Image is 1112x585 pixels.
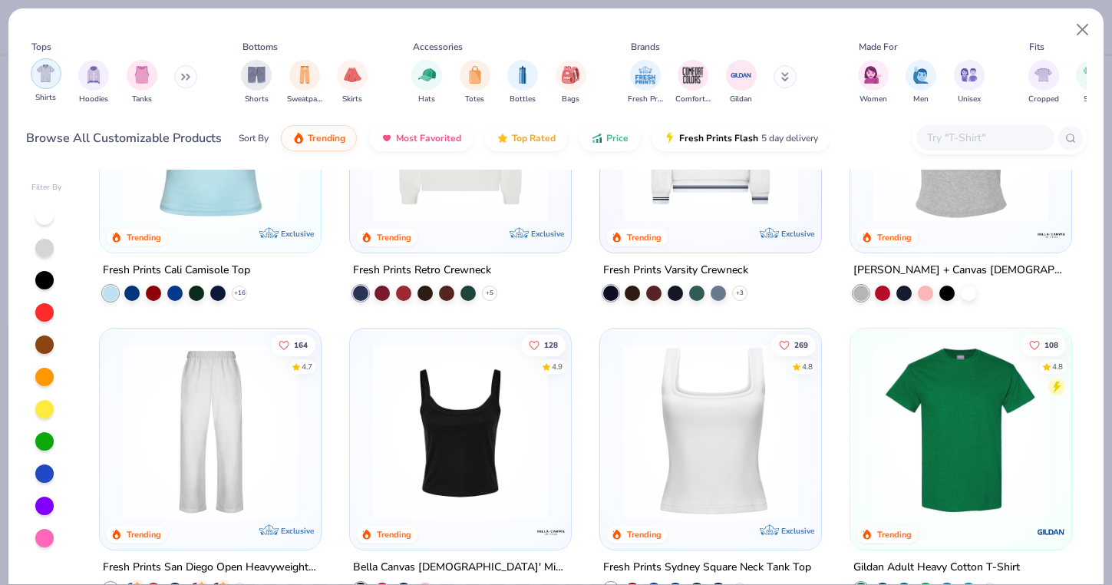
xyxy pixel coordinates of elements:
[544,341,558,349] span: 128
[31,182,62,193] div: Filter By
[726,60,757,105] button: filter button
[103,558,318,577] div: Fresh Prints San Diego Open Heavyweight Sweatpants
[1021,334,1066,355] button: Like
[761,130,818,147] span: 5 day delivery
[241,60,272,105] button: filter button
[556,60,586,105] button: filter button
[1036,220,1067,250] img: Bella + Canvas logo
[926,129,1044,147] input: Try "T-Shirt"
[730,94,752,105] span: Gildan
[31,60,61,105] button: filter button
[906,60,936,105] div: filter for Men
[281,526,314,536] span: Exclusive
[239,131,269,145] div: Sort By
[127,60,157,105] div: filter for Tanks
[615,47,806,222] img: 4d4398e1-a86f-4e3e-85fd-b9623566810e
[271,334,315,355] button: Like
[556,60,586,105] div: filter for Bags
[634,64,657,87] img: Fresh Prints Image
[497,132,509,144] img: TopRated.gif
[853,558,1020,577] div: Gildan Adult Heavy Cotton T-Shirt
[287,60,322,105] div: filter for Sweatpants
[287,60,322,105] button: filter button
[781,526,814,536] span: Exclusive
[507,60,538,105] button: filter button
[781,229,814,239] span: Exclusive
[628,60,663,105] button: filter button
[465,94,484,105] span: Totes
[1028,94,1059,105] span: Cropped
[369,125,473,151] button: Most Favorited
[606,132,629,144] span: Price
[411,60,442,105] div: filter for Hats
[675,60,711,105] button: filter button
[132,94,152,105] span: Tanks
[603,261,748,280] div: Fresh Prints Varsity Crewneck
[1083,66,1100,84] img: Slim Image
[603,558,811,577] div: Fresh Prints Sydney Square Neck Tank Top
[103,261,250,280] div: Fresh Prints Cali Camisole Top
[913,94,929,105] span: Men
[552,361,563,372] div: 4.9
[294,341,308,349] span: 164
[681,64,704,87] img: Comfort Colors Image
[234,289,246,298] span: + 16
[396,132,461,144] span: Most Favorited
[308,132,345,144] span: Trending
[514,66,531,84] img: Bottles Image
[411,60,442,105] button: filter button
[866,47,1056,222] img: aa15adeb-cc10-480b-b531-6e6e449d5067
[858,60,889,105] div: filter for Women
[78,60,109,105] div: filter for Hoodies
[241,60,272,105] div: filter for Shorts
[460,60,490,105] div: filter for Totes
[1028,60,1059,105] button: filter button
[536,517,566,547] img: Bella + Canvas logo
[115,344,305,519] img: df5250ff-6f61-4206-a12c-24931b20f13c
[418,94,435,105] span: Hats
[78,60,109,105] button: filter button
[512,132,556,144] span: Top Rated
[906,60,936,105] button: filter button
[794,341,808,349] span: 269
[1076,60,1107,105] div: filter for Slim
[365,47,556,222] img: 3abb6cdb-110e-4e18-92a0-dbcd4e53f056
[281,125,357,151] button: Trending
[365,344,556,519] img: 8af284bf-0d00-45ea-9003-ce4b9a3194ad
[413,40,463,54] div: Accessories
[730,64,753,87] img: Gildan Image
[1084,94,1099,105] span: Slim
[37,64,54,82] img: Shirts Image
[858,60,889,105] button: filter button
[859,40,897,54] div: Made For
[960,66,978,84] img: Unisex Image
[954,60,985,105] button: filter button
[864,66,882,84] img: Women Image
[860,94,887,105] span: Women
[35,92,56,104] span: Shirts
[675,60,711,105] div: filter for Comfort Colors
[31,58,61,104] div: filter for Shirts
[664,132,676,144] img: flash.gif
[675,94,711,105] span: Comfort Colors
[486,289,493,298] span: + 5
[302,361,312,372] div: 4.7
[510,94,536,105] span: Bottles
[281,229,314,239] span: Exclusive
[1044,341,1058,349] span: 108
[245,94,269,105] span: Shorts
[353,261,491,280] div: Fresh Prints Retro Crewneck
[562,66,579,84] img: Bags Image
[292,132,305,144] img: trending.gif
[628,60,663,105] div: filter for Fresh Prints
[243,40,278,54] div: Bottoms
[337,60,368,105] div: filter for Skirts
[353,558,568,577] div: Bella Canvas [DEMOGRAPHIC_DATA]' Micro Ribbed Scoop Tank
[1068,15,1097,45] button: Close
[507,60,538,105] div: filter for Bottles
[337,60,368,105] button: filter button
[485,125,567,151] button: Top Rated
[615,344,806,519] img: 94a2aa95-cd2b-4983-969b-ecd512716e9a
[631,40,660,54] div: Brands
[579,125,640,151] button: Price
